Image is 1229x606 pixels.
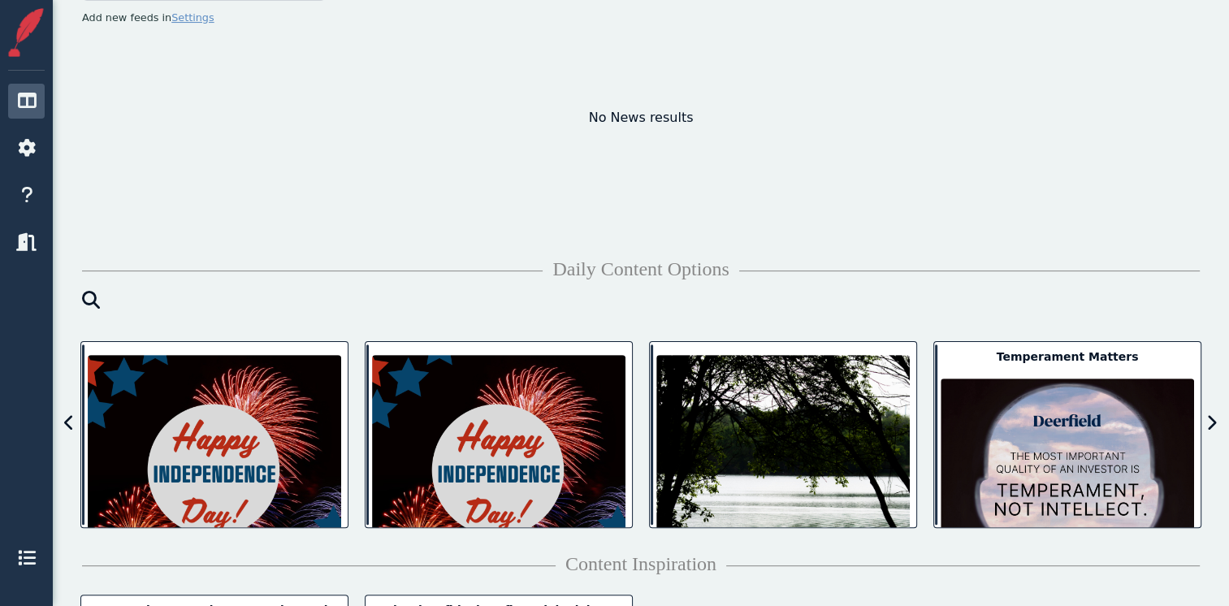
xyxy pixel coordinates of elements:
h4: Content Inspiration [82,552,1200,576]
img: Storiful Square [2,8,50,57]
div: No News results [72,108,1210,238]
h4: Daily Content Options [82,258,1200,281]
div: Temperament Matters [941,348,1194,366]
a: Settings [171,11,214,24]
span: Add new feeds in [82,11,214,24]
iframe: Chat [1160,533,1217,594]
